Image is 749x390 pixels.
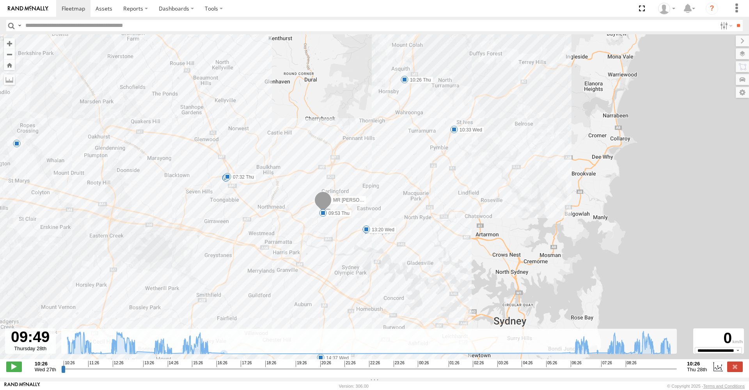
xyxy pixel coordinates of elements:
[736,87,749,98] label: Map Settings
[16,20,23,31] label: Search Query
[687,367,707,372] span: Thu 28th Aug 2025
[601,361,612,367] span: 07:26
[4,74,15,85] label: Measure
[168,361,179,367] span: 14:26
[655,3,678,14] div: Eric Yao
[497,361,508,367] span: 03:26
[706,2,718,15] i: ?
[265,361,276,367] span: 18:26
[339,384,369,388] div: Version: 306.00
[4,382,40,390] a: Visit our Website
[703,384,745,388] a: Terms and Conditions
[687,361,707,367] strong: 10:26
[192,361,203,367] span: 15:26
[4,38,15,49] button: Zoom in
[667,384,745,388] div: © Copyright 2025 -
[366,226,397,233] label: 13:20 Wed
[333,197,380,203] span: MR [PERSON_NAME]
[394,361,405,367] span: 23:26
[717,20,734,31] label: Search Filter Options
[323,210,352,217] label: 09:53 Thu
[143,361,154,367] span: 13:26
[4,49,15,60] button: Zoom out
[320,361,331,367] span: 20:26
[113,361,124,367] span: 12:26
[727,362,743,372] label: Close
[546,361,557,367] span: 05:26
[344,361,355,367] span: 21:26
[405,76,433,83] label: 10:26 Thu
[449,361,460,367] span: 01:26
[522,361,532,367] span: 04:26
[694,330,743,347] div: 0
[369,361,380,367] span: 22:26
[64,361,75,367] span: 10:26
[571,361,582,367] span: 06:26
[473,361,484,367] span: 02:26
[241,361,252,367] span: 17:26
[418,361,429,367] span: 00:26
[454,126,485,133] label: 10:33 Wed
[296,361,307,367] span: 19:26
[4,60,15,70] button: Zoom Home
[217,361,227,367] span: 16:26
[88,361,99,367] span: 11:26
[35,367,56,372] span: Wed 27th Aug 2025
[227,174,256,181] label: 07:32 Thu
[13,140,21,147] div: 9
[321,355,351,362] label: 14:37 Wed
[8,6,48,11] img: rand-logo.svg
[6,362,22,372] label: Play/Stop
[626,361,637,367] span: 08:26
[35,361,56,367] strong: 10:26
